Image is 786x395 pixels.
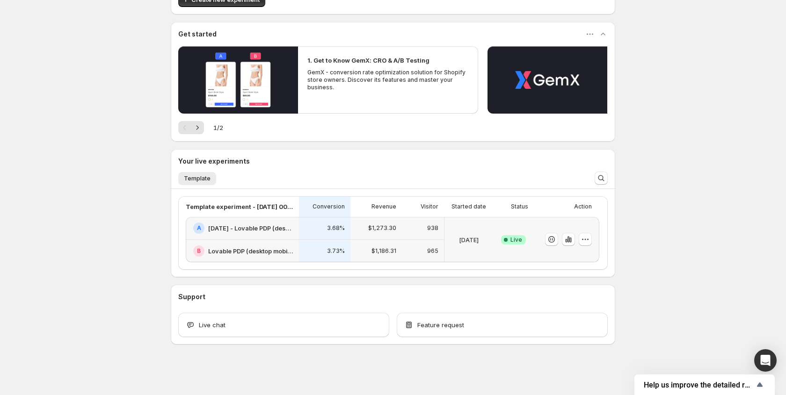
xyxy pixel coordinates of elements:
[199,320,226,330] span: Live chat
[368,224,396,232] p: $1,273.30
[178,157,250,166] h3: Your live experiments
[197,247,201,255] h2: B
[427,247,438,255] p: 965
[186,202,293,211] p: Template experiment - [DATE] 00:18:57
[313,203,345,210] p: Conversion
[213,123,223,132] span: 1 / 2
[178,121,204,134] nav: Pagination
[510,236,522,244] span: Live
[178,29,217,39] h3: Get started
[574,203,592,210] p: Action
[208,246,293,256] h2: Lovable PDP (desktop mobile) - GUIDE V3
[371,203,396,210] p: Revenue
[644,381,754,389] span: Help us improve the detailed report for A/B campaigns
[644,379,765,390] button: Show survey - Help us improve the detailed report for A/B campaigns
[327,224,345,232] p: 3.68%
[451,203,486,210] p: Started date
[307,56,429,65] h2: 1. Get to Know GemX: CRO & A/B Testing
[371,247,396,255] p: $1,186.31
[595,172,608,185] button: Search and filter results
[208,223,293,233] h2: [DATE] - Lovable PDP (desktop mobile) - GUIDE V1
[488,46,607,114] button: Play video
[178,46,298,114] button: Play video
[421,203,438,210] p: Visitor
[178,292,205,302] h3: Support
[459,235,479,244] p: [DATE]
[511,203,528,210] p: Status
[191,121,204,134] button: Next
[307,69,468,91] p: GemX - conversion rate optimization solution for Shopify store owners. Discover its features and ...
[754,349,777,372] div: Open Intercom Messenger
[197,224,201,232] h2: A
[427,224,438,232] p: 938
[327,247,345,255] p: 3.73%
[184,175,211,182] span: Template
[417,320,464,330] span: Feature request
